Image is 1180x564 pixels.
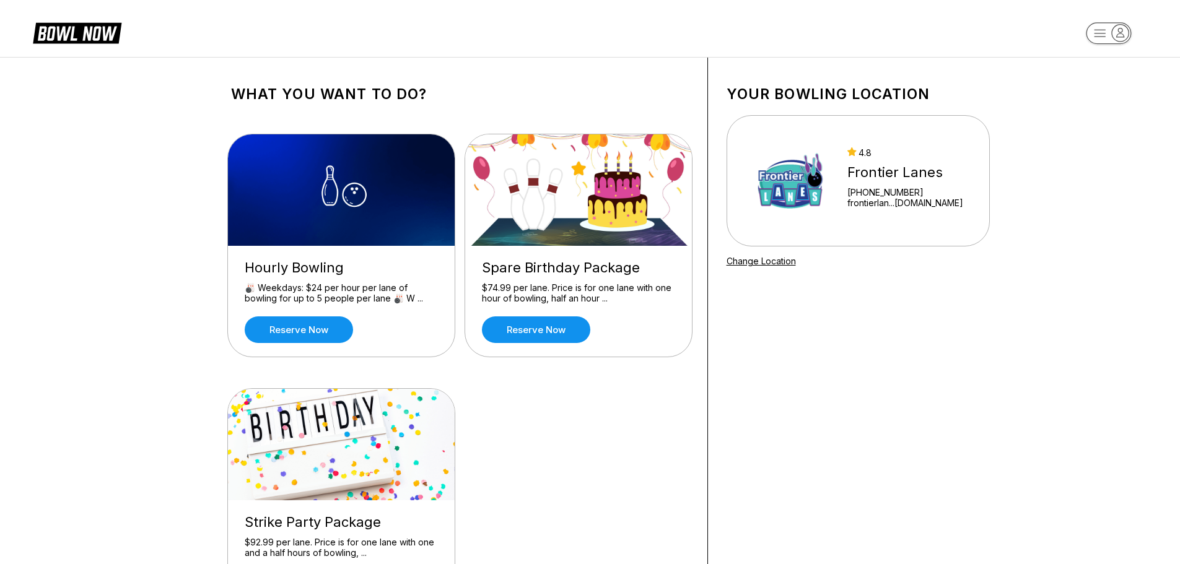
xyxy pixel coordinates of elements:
div: Frontier Lanes [847,164,963,181]
a: Change Location [727,256,796,266]
div: Spare Birthday Package [482,259,675,276]
div: 4.8 [847,147,963,158]
a: Reserve now [245,316,353,343]
h1: Your bowling location [727,85,990,103]
div: $74.99 per lane. Price is for one lane with one hour of bowling, half an hour ... [482,282,675,304]
h1: What you want to do? [231,85,689,103]
div: 🎳 Weekdays: $24 per hour per lane of bowling for up to 5 people per lane 🎳 W ... [245,282,438,304]
div: Hourly Bowling [245,259,438,276]
img: Strike Party Package [228,389,456,500]
img: Spare Birthday Package [465,134,693,246]
a: Reserve now [482,316,590,343]
div: Strike Party Package [245,514,438,531]
a: frontierlan...[DOMAIN_NAME] [847,197,963,208]
div: [PHONE_NUMBER] [847,187,963,197]
img: Frontier Lanes [743,134,836,227]
img: Hourly Bowling [228,134,456,246]
div: $92.99 per lane. Price is for one lane with one and a half hours of bowling, ... [245,537,438,558]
